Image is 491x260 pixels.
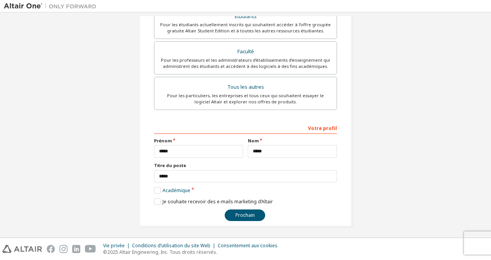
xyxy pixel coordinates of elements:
div: Tous les autres [159,82,332,93]
label: Nom [248,138,337,144]
button: Prochain [225,209,265,221]
a: Académique [163,187,190,194]
p: © [103,249,282,255]
img: Altaïr un [4,2,100,10]
div: Vie privée [103,243,132,249]
div: Votre profil [154,122,337,134]
img: altair_logo.svg [2,245,42,253]
label: Prénom [154,138,243,144]
img: instagram.svg [59,245,68,253]
font: 2025 Altair Engineering, Inc. Tous droits réservés. [107,249,217,255]
div: Consentement aux cookies [218,243,282,249]
div: Étudiants [159,11,332,22]
div: Pour les particuliers, les entreprises et tous ceux qui souhaitent essayer le logiciel Altair et ... [159,93,332,105]
div: Pour les étudiants actuellement inscrits qui souhaitent accéder à l’offre groupée gratuite Altair... [159,22,332,34]
img: linkedin.svg [72,245,80,253]
img: youtube.svg [85,245,96,253]
div: Conditions d’utilisation du site Web [132,243,218,249]
label: Je souhaite recevoir des e-mails marketing d’Altair [154,198,273,205]
img: facebook.svg [47,245,55,253]
div: Pour les professeurs et les administrateurs d’établissements d’enseignement qui administrent des ... [159,57,332,69]
div: Faculté [159,46,332,57]
label: Titre du poste [154,162,337,169]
